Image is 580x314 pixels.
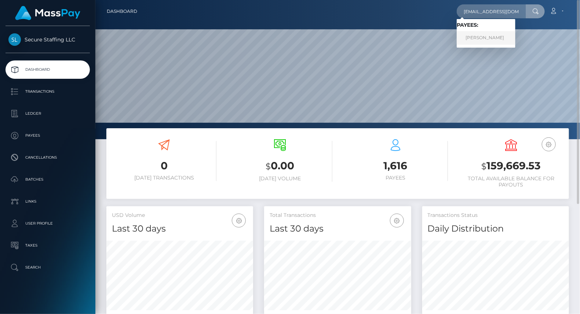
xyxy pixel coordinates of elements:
[343,159,448,173] h3: 1,616
[457,4,526,18] input: Search...
[112,212,248,219] h5: USD Volume
[6,236,90,255] a: Taxes
[266,161,271,171] small: $
[481,161,486,171] small: $
[8,240,87,251] p: Taxes
[112,159,216,173] h3: 0
[428,222,563,235] h4: Daily Distribution
[8,130,87,141] p: Payees
[6,192,90,211] a: Links
[6,36,90,43] span: Secure Staffing LLC
[8,262,87,273] p: Search
[459,176,563,188] h6: Total Available Balance for Payouts
[6,170,90,189] a: Batches
[8,64,87,75] p: Dashboard
[8,33,21,46] img: Secure Staffing LLC
[8,196,87,207] p: Links
[270,222,405,235] h4: Last 30 days
[8,86,87,97] p: Transactions
[343,175,448,181] h6: Payees
[457,22,515,28] h6: Payees:
[6,214,90,233] a: User Profile
[459,159,563,174] h3: 159,669.53
[270,212,405,219] h5: Total Transactions
[227,159,332,174] h3: 0.00
[8,152,87,163] p: Cancellations
[107,4,137,19] a: Dashboard
[6,148,90,167] a: Cancellations
[112,175,216,181] h6: [DATE] Transactions
[8,218,87,229] p: User Profile
[8,174,87,185] p: Batches
[457,31,515,45] a: [PERSON_NAME]
[6,258,90,277] a: Search
[6,126,90,145] a: Payees
[227,176,332,182] h6: [DATE] Volume
[6,104,90,123] a: Ledger
[6,60,90,79] a: Dashboard
[15,6,80,20] img: MassPay Logo
[6,82,90,101] a: Transactions
[428,212,563,219] h5: Transactions Status
[8,108,87,119] p: Ledger
[112,222,248,235] h4: Last 30 days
